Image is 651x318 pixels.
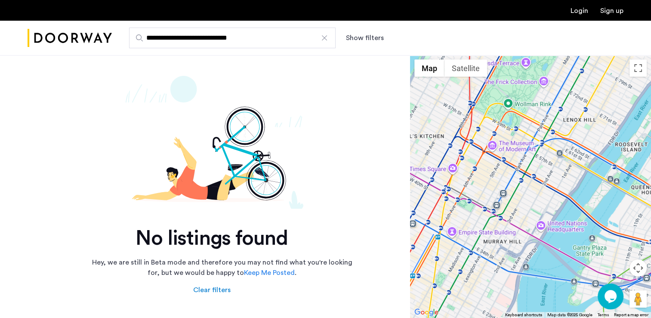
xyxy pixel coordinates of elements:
button: Keyboard shortcuts [505,312,542,318]
iframe: chat widget [598,284,625,309]
span: Map data ©2025 Google [547,313,592,317]
img: Google [412,307,441,318]
a: Registration [600,7,623,14]
button: Toggle fullscreen view [629,59,647,77]
a: Open this area in Google Maps (opens a new window) [412,307,441,318]
button: Map camera controls [629,259,647,277]
button: Drag Pegman onto the map to open Street View [629,290,647,308]
img: logo [28,22,112,54]
a: Login [571,7,588,14]
div: Clear filters [193,285,231,295]
a: Terms (opens in new tab) [598,312,609,318]
button: Show street map [414,59,444,77]
a: Cazamio Logo [28,22,112,54]
p: Hey, we are still in Beta mode and therefore you may not find what you're looking for, but we wou... [89,257,355,278]
button: Show or hide filters [346,33,384,43]
img: not-found [28,76,396,209]
input: Apartment Search [129,28,336,48]
a: Report a map error [614,312,648,318]
h2: No listings found [28,226,396,250]
button: Show satellite imagery [444,59,487,77]
a: Keep Me Posted [244,268,295,278]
